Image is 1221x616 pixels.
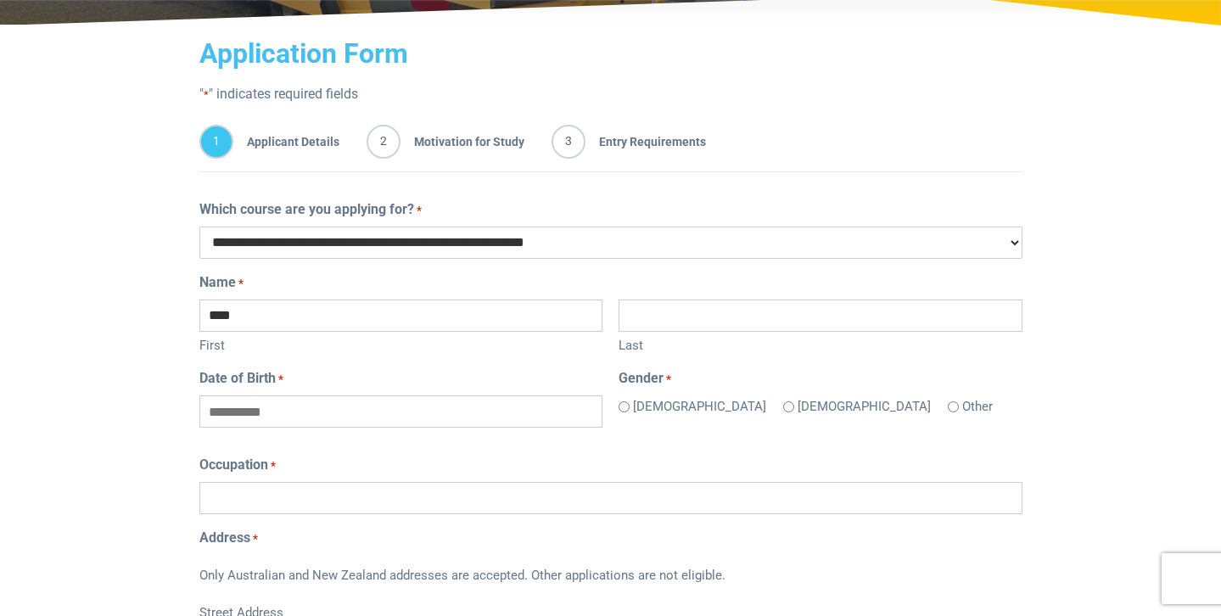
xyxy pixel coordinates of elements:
label: Other [962,397,993,417]
span: Entry Requirements [585,125,706,159]
span: 3 [552,125,585,159]
label: Last [619,332,1022,356]
legend: Address [199,528,1022,548]
span: 1 [199,125,233,159]
p: " " indicates required fields [199,84,1022,104]
label: [DEMOGRAPHIC_DATA] [633,397,766,417]
label: [DEMOGRAPHIC_DATA] [798,397,931,417]
legend: Gender [619,368,1022,389]
label: First [199,332,602,356]
legend: Name [199,272,1022,293]
label: Which course are you applying for? [199,199,422,220]
label: Date of Birth [199,368,283,389]
span: Applicant Details [233,125,339,159]
label: Occupation [199,455,276,475]
h2: Application Form [199,37,1022,70]
span: Motivation for Study [400,125,524,159]
div: Only Australian and New Zealand addresses are accepted. Other applications are not eligible. [199,555,1022,599]
span: 2 [367,125,400,159]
